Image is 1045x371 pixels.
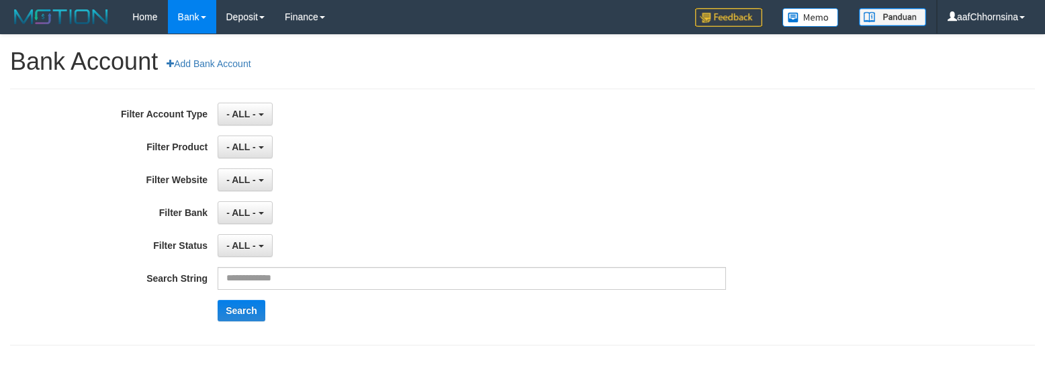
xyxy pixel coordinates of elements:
[226,109,256,119] span: - ALL -
[859,8,926,26] img: panduan.png
[158,52,259,75] a: Add Bank Account
[226,207,256,218] span: - ALL -
[218,168,272,191] button: - ALL -
[782,8,839,27] img: Button%20Memo.svg
[218,201,272,224] button: - ALL -
[218,136,272,158] button: - ALL -
[10,7,112,27] img: MOTION_logo.png
[218,103,272,125] button: - ALL -
[10,48,1035,75] h1: Bank Account
[226,174,256,185] span: - ALL -
[218,300,265,321] button: Search
[226,240,256,251] span: - ALL -
[226,142,256,152] span: - ALL -
[218,234,272,257] button: - ALL -
[695,8,762,27] img: Feedback.jpg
